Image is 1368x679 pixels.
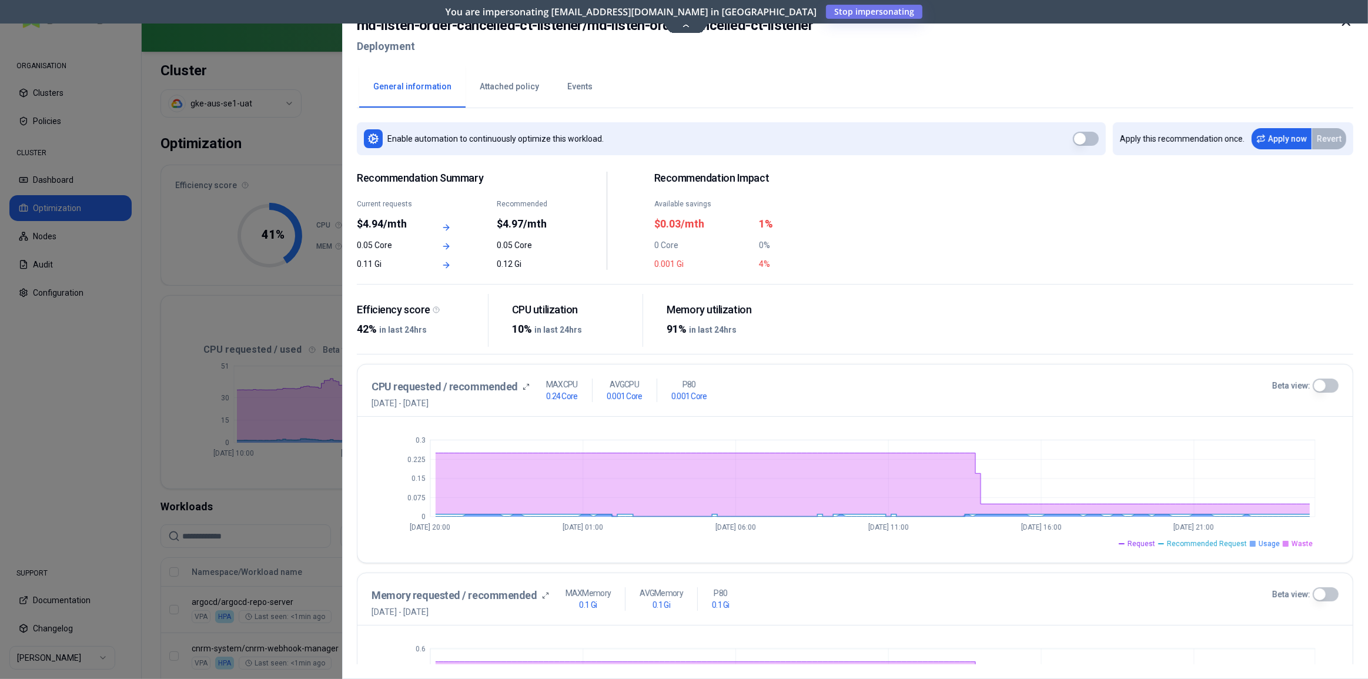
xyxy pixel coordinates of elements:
[496,216,559,232] div: $4.97/mth
[357,199,420,209] div: Current requests
[654,239,751,251] div: 0 Core
[1167,539,1247,548] span: Recommended Request
[565,587,611,599] p: MAX Memory
[759,239,857,251] div: 0%
[496,239,559,251] div: 0.05 Core
[1120,133,1245,145] p: Apply this recommendation once.
[654,199,751,209] div: Available savings
[1021,523,1062,531] tspan: [DATE] 16:00
[654,172,857,185] h2: Recommendation Impact
[412,664,426,673] tspan: 0.45
[357,216,420,232] div: $4.94/mth
[667,321,788,337] div: 91%
[357,239,420,251] div: 0.05 Core
[416,436,426,444] tspan: 0.3
[407,456,426,464] tspan: 0.225
[546,390,578,402] h1: 0.24 Core
[712,599,730,611] h1: 0.1 Gi
[357,321,479,337] div: 42%
[653,599,670,611] h1: 0.1 Gi
[511,321,633,337] div: 10%
[714,587,727,599] p: P80
[357,36,813,57] h2: Deployment
[610,379,639,390] p: AVG CPU
[357,258,420,270] div: 0.11 Gi
[372,587,537,604] h3: Memory requested / recommended
[759,258,857,270] div: 4%
[759,216,857,232] div: 1%
[654,258,751,270] div: 0.001 Gi
[357,303,479,317] div: Efficiency score
[534,325,581,335] span: in last 24hrs
[511,303,633,317] div: CPU utilization
[640,587,683,599] p: AVG Memory
[654,216,751,232] div: $0.03/mth
[379,325,427,335] span: in last 24hrs
[868,523,909,531] tspan: [DATE] 11:00
[372,397,530,409] span: [DATE] - [DATE]
[579,599,597,611] h1: 0.1 Gi
[357,15,813,36] h2: md-listen-order-cancelled-ct-listener / md-listen-order-cancelled-ct-listener
[1173,523,1214,531] tspan: [DATE] 21:00
[1272,588,1310,600] label: Beta view:
[671,390,707,402] h1: 0.001 Core
[407,494,426,502] tspan: 0.075
[1292,539,1313,548] span: Waste
[606,390,642,402] h1: 0.001 Core
[667,303,788,317] div: Memory utilization
[416,645,426,653] tspan: 0.6
[372,606,549,618] span: [DATE] - [DATE]
[563,523,603,531] tspan: [DATE] 01:00
[1128,539,1155,548] span: Request
[496,258,559,270] div: 0.12 Gi
[1272,380,1310,392] label: Beta view:
[496,199,559,209] div: Recommended
[359,66,466,108] button: General information
[1259,539,1280,548] span: Usage
[387,133,604,145] p: Enable automation to continuously optimize this workload.
[466,66,553,108] button: Attached policy
[372,379,518,395] h3: CPU requested / recommended
[689,325,737,335] span: in last 24hrs
[1252,128,1312,149] button: Apply now
[682,379,695,390] p: P80
[357,172,560,185] span: Recommendation Summary
[412,474,426,483] tspan: 0.15
[553,66,607,108] button: Events
[410,523,450,531] tspan: [DATE] 20:00
[715,523,756,531] tspan: [DATE] 06:00
[546,379,578,390] p: MAX CPU
[422,513,426,521] tspan: 0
